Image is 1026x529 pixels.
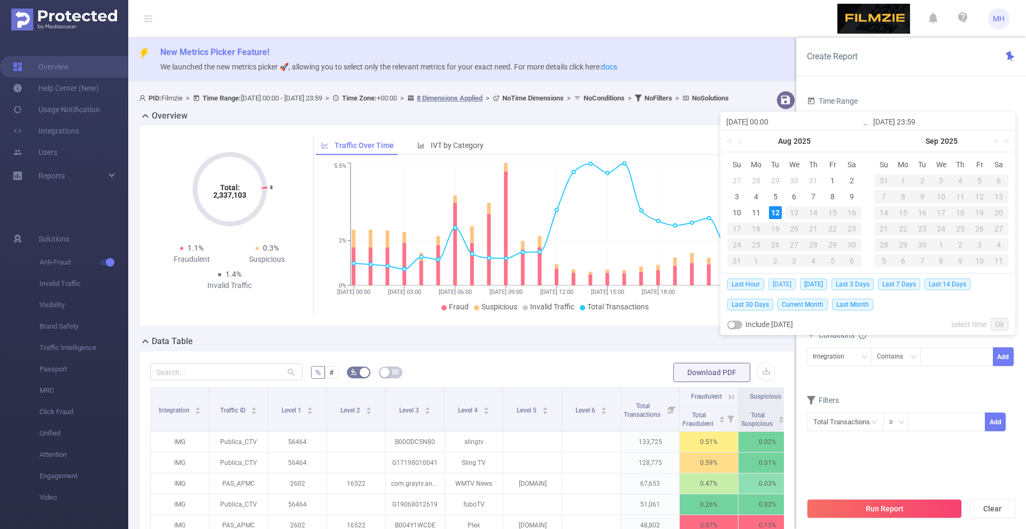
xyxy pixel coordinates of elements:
div: 31 [807,174,820,187]
div: 27 [730,174,743,187]
td: September 12, 2025 [970,189,989,205]
div: Integration [813,348,852,365]
div: 1 [826,174,839,187]
td: September 20, 2025 [989,205,1008,221]
div: ≥ [889,413,900,431]
td: September 22, 2025 [893,221,913,237]
td: August 2, 2025 [842,173,861,189]
span: > [322,94,332,102]
td: August 24, 2025 [727,237,747,253]
div: 20 [989,206,1008,219]
button: Download PDF [673,363,750,382]
b: No Filters [644,94,672,102]
span: Th [804,160,823,169]
div: 24 [932,222,951,235]
div: 15 [893,206,913,219]
td: September 5, 2025 [823,253,842,269]
span: Visibility [40,294,128,316]
a: docs [601,63,617,71]
div: 4 [750,190,763,203]
div: 12 [769,206,782,219]
div: 10 [970,254,989,267]
span: Brand Safety [40,316,128,337]
td: July 27, 2025 [727,173,747,189]
b: No Solutions [692,94,729,102]
td: August 26, 2025 [766,237,785,253]
span: Anti-Fraud [40,252,128,273]
td: October 9, 2025 [951,253,970,269]
td: September 1, 2025 [893,173,913,189]
span: Last 3 Days [831,278,874,290]
div: 27 [989,222,1008,235]
i: icon: table [392,369,399,375]
span: > [625,94,635,102]
div: 28 [874,238,893,251]
span: We launched the new metrics picker 🚀, allowing you to select only the relevant metrics for your e... [160,63,617,71]
b: Time Zone: [342,94,377,102]
td: September 16, 2025 [913,205,932,221]
td: September 21, 2025 [874,221,893,237]
td: July 29, 2025 [766,173,785,189]
div: 14 [804,206,823,219]
div: 6 [989,174,1008,187]
div: 2 [766,254,785,267]
div: 25 [747,238,766,251]
span: > [397,94,407,102]
td: September 28, 2025 [874,237,893,253]
td: August 16, 2025 [842,205,861,221]
td: October 11, 2025 [989,253,1008,269]
a: Sep [924,130,939,152]
div: 4 [951,174,970,187]
div: 19 [766,222,785,235]
div: 13 [989,190,1008,203]
td: October 8, 2025 [932,253,951,269]
th: Thu [804,157,823,173]
span: Last Hour [727,278,764,290]
span: Mo [747,160,766,169]
td: September 9, 2025 [913,189,932,205]
span: Su [874,160,893,169]
td: September 23, 2025 [913,221,932,237]
td: September 25, 2025 [951,221,970,237]
td: August 31, 2025 [874,173,893,189]
th: Sun [874,157,893,173]
td: September 30, 2025 [913,237,932,253]
td: September 5, 2025 [970,173,989,189]
span: Mo [893,160,913,169]
span: Fr [823,160,842,169]
td: July 31, 2025 [804,173,823,189]
a: Ok [991,318,1008,331]
div: 19 [970,206,989,219]
span: Traffic Over Time [335,141,394,150]
td: August 7, 2025 [804,189,823,205]
span: We [932,160,951,169]
div: 18 [951,206,970,219]
div: 28 [804,238,823,251]
a: Next year (Control + right) [997,130,1011,152]
span: 0.3% [263,244,279,252]
span: [DATE] [768,278,796,290]
th: Fri [823,157,842,173]
div: 4 [804,254,823,267]
div: 9 [845,190,858,203]
td: September 2, 2025 [913,173,932,189]
td: July 30, 2025 [785,173,804,189]
div: 21 [874,222,893,235]
tspan: 5.5% [334,163,346,170]
span: > [564,94,574,102]
td: August 8, 2025 [823,189,842,205]
th: Tue [766,157,785,173]
a: Next month (PageDown) [990,130,999,152]
span: Solutions [38,228,69,250]
td: August 6, 2025 [785,189,804,205]
tspan: 2% [339,238,346,245]
td: September 6, 2025 [842,253,861,269]
button: Add [985,413,1006,431]
td: August 10, 2025 [727,205,747,221]
span: Passport [40,359,128,380]
td: September 19, 2025 [970,205,989,221]
div: 10 [932,190,951,203]
td: September 13, 2025 [989,189,1008,205]
td: October 7, 2025 [913,253,932,269]
th: Thu [951,157,970,173]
